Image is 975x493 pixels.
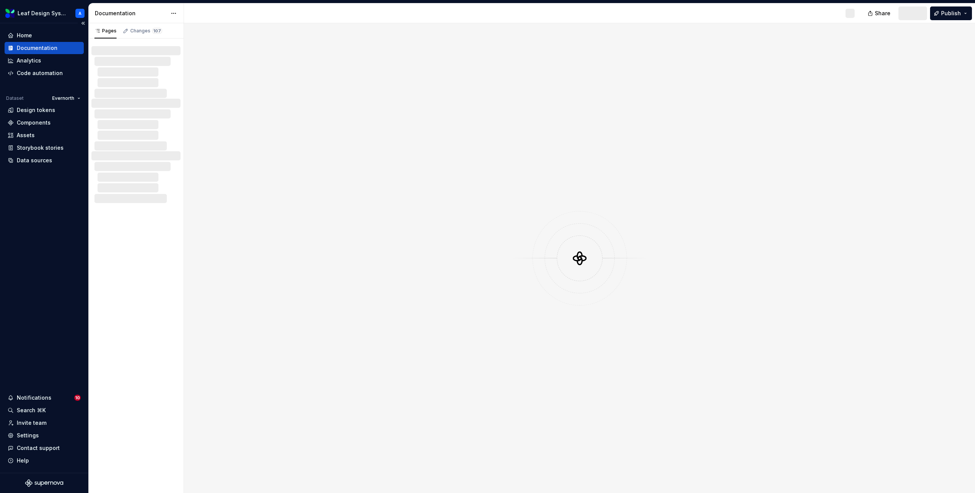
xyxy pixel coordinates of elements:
[5,117,84,129] a: Components
[5,9,14,18] img: 6e787e26-f4c0-4230-8924-624fe4a2d214.png
[5,142,84,154] a: Storybook stories
[2,5,87,21] button: Leaf Design SystemA
[17,144,64,152] div: Storybook stories
[5,29,84,42] a: Home
[17,69,63,77] div: Code automation
[930,6,972,20] button: Publish
[5,104,84,116] a: Design tokens
[941,10,961,17] span: Publish
[52,95,74,101] span: Evernorth
[5,392,84,404] button: Notifications10
[17,407,46,414] div: Search ⌘K
[5,455,84,467] button: Help
[152,28,162,34] span: 107
[17,432,39,439] div: Settings
[94,28,117,34] div: Pages
[74,395,81,401] span: 10
[5,442,84,454] button: Contact support
[17,394,51,402] div: Notifications
[5,54,84,67] a: Analytics
[17,44,58,52] div: Documentation
[78,10,82,16] div: A
[17,57,41,64] div: Analytics
[130,28,162,34] div: Changes
[5,67,84,79] a: Code automation
[17,131,35,139] div: Assets
[5,417,84,429] a: Invite team
[18,10,66,17] div: Leaf Design System
[17,457,29,464] div: Help
[17,419,46,427] div: Invite team
[17,444,60,452] div: Contact support
[5,429,84,442] a: Settings
[17,106,55,114] div: Design tokens
[25,479,63,487] svg: Supernova Logo
[17,32,32,39] div: Home
[5,42,84,54] a: Documentation
[17,119,51,126] div: Components
[6,95,24,101] div: Dataset
[78,18,88,29] button: Collapse sidebar
[5,129,84,141] a: Assets
[95,10,167,17] div: Documentation
[49,93,84,104] button: Evernorth
[864,6,895,20] button: Share
[17,157,52,164] div: Data sources
[5,404,84,416] button: Search ⌘K
[875,10,890,17] span: Share
[5,154,84,166] a: Data sources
